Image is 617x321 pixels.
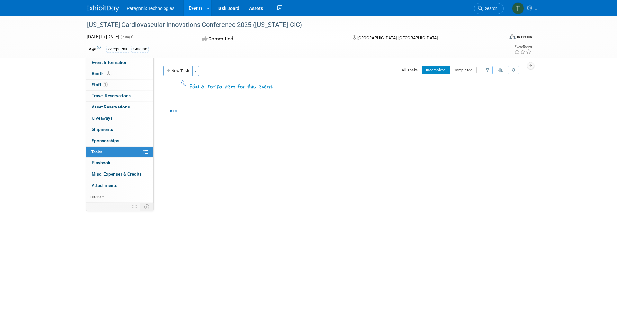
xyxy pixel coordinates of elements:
[517,35,532,39] div: In-Person
[508,66,519,74] a: Refresh
[190,83,273,91] div: Add a To-Do item for this event.
[163,66,193,76] button: New Task
[90,194,101,199] span: more
[92,160,110,165] span: Playbook
[86,57,153,68] a: Event Information
[92,116,112,121] span: Giveaways
[87,5,119,12] img: ExhibitDay
[86,147,153,158] a: Tasks
[422,66,450,74] button: Incomplete
[86,169,153,180] a: Misc. Expenses & Credits
[86,113,153,124] a: Giveaways
[398,66,422,74] button: All Tasks
[86,158,153,169] a: Playbook
[466,33,532,43] div: Event Format
[514,45,532,48] div: Event Rating
[100,34,106,39] span: to
[450,66,477,74] button: Completed
[86,102,153,113] a: Asset Reservations
[127,6,174,11] span: Paragonix Technologies
[92,93,131,98] span: Travel Reservations
[92,82,108,87] span: Staff
[105,71,112,76] span: Booth not reserved yet
[357,35,438,40] span: [GEOGRAPHIC_DATA], [GEOGRAPHIC_DATA]
[92,171,142,177] span: Misc. Expenses & Credits
[103,82,108,87] span: 1
[512,2,524,14] img: Ted Hancock
[92,60,128,65] span: Event Information
[131,46,149,53] div: Cardiac
[106,46,129,53] div: SherpaPak
[91,149,102,154] span: Tasks
[201,33,343,45] div: Committed
[85,19,494,31] div: [US_STATE] Cardiovascular Innovations Conference 2025 ([US_STATE]-CIC)
[92,138,119,143] span: Sponsorships
[86,180,153,191] a: Attachments
[87,34,119,39] span: [DATE] [DATE]
[509,34,516,39] img: Format-Inperson.png
[140,203,154,211] td: Toggle Event Tabs
[86,135,153,146] a: Sponsorships
[474,3,504,14] a: Search
[129,203,140,211] td: Personalize Event Tab Strip
[120,35,134,39] span: (2 days)
[483,6,497,11] span: Search
[92,183,117,188] span: Attachments
[86,124,153,135] a: Shipments
[92,104,130,109] span: Asset Reservations
[86,68,153,79] a: Booth
[170,110,177,112] img: loading...
[86,191,153,202] a: more
[92,127,113,132] span: Shipments
[86,80,153,91] a: Staff1
[87,45,101,53] td: Tags
[92,71,112,76] span: Booth
[86,91,153,101] a: Travel Reservations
